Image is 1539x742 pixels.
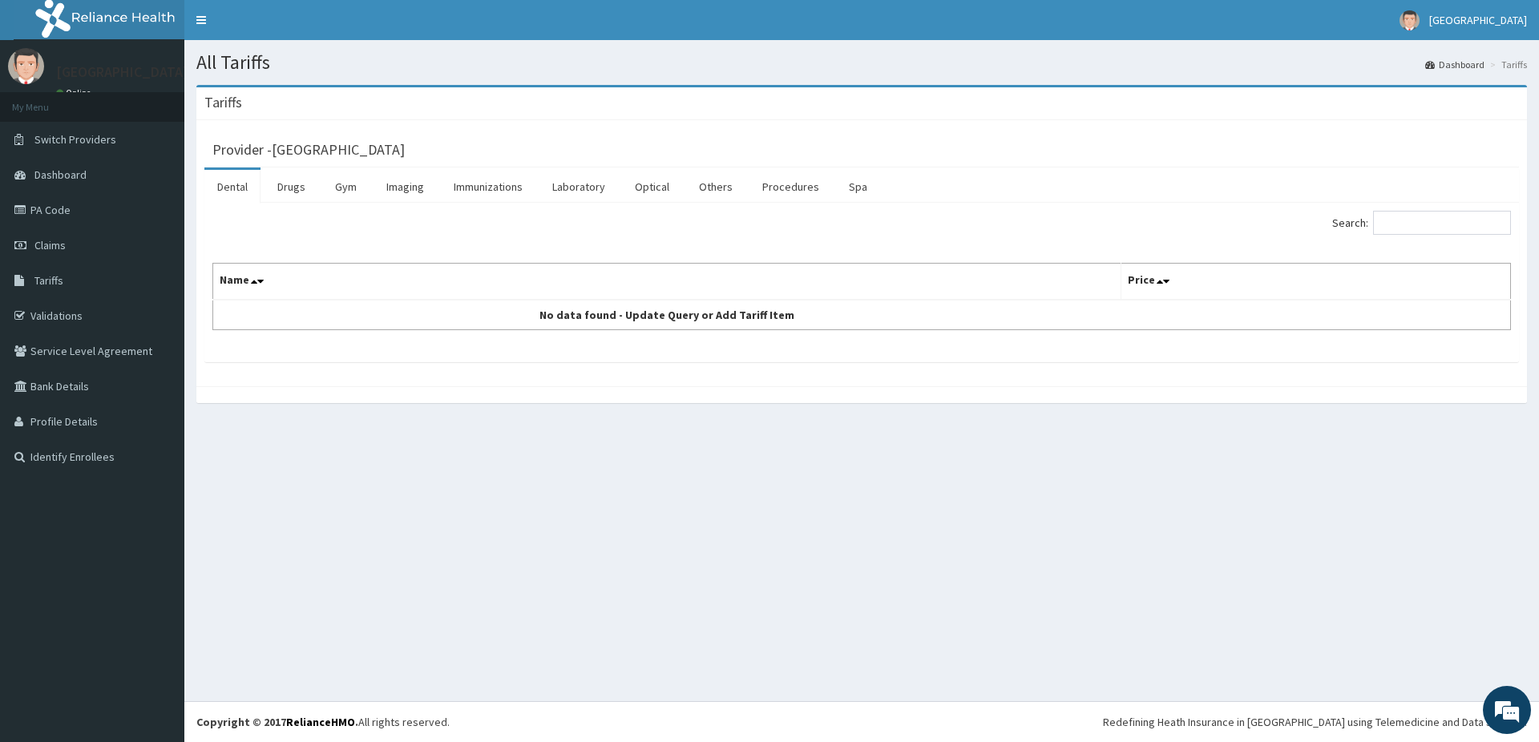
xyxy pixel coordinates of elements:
a: Dental [204,170,261,204]
th: Name [213,264,1121,300]
span: Switch Providers [34,132,116,147]
a: Dashboard [1425,58,1484,71]
span: Tariffs [34,273,63,288]
h3: Provider - [GEOGRAPHIC_DATA] [212,143,405,157]
a: Laboratory [539,170,618,204]
footer: All rights reserved. [184,701,1539,742]
span: Dashboard [34,167,87,182]
li: Tariffs [1486,58,1527,71]
a: Spa [836,170,880,204]
a: Others [686,170,745,204]
h3: Tariffs [204,95,242,110]
span: Claims [34,238,66,252]
a: Drugs [265,170,318,204]
img: User Image [8,48,44,84]
h1: All Tariffs [196,52,1527,73]
input: Search: [1373,211,1511,235]
strong: Copyright © 2017 . [196,715,358,729]
p: [GEOGRAPHIC_DATA] [56,65,188,79]
span: [GEOGRAPHIC_DATA] [1429,13,1527,27]
a: Online [56,87,95,99]
label: Search: [1332,211,1511,235]
a: RelianceHMO [286,715,355,729]
a: Imaging [374,170,437,204]
td: No data found - Update Query or Add Tariff Item [213,300,1121,330]
a: Gym [322,170,370,204]
a: Immunizations [441,170,535,204]
th: Price [1121,264,1511,300]
div: Redefining Heath Insurance in [GEOGRAPHIC_DATA] using Telemedicine and Data Science! [1103,714,1527,730]
img: User Image [1400,10,1420,30]
a: Procedures [749,170,832,204]
a: Optical [622,170,682,204]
